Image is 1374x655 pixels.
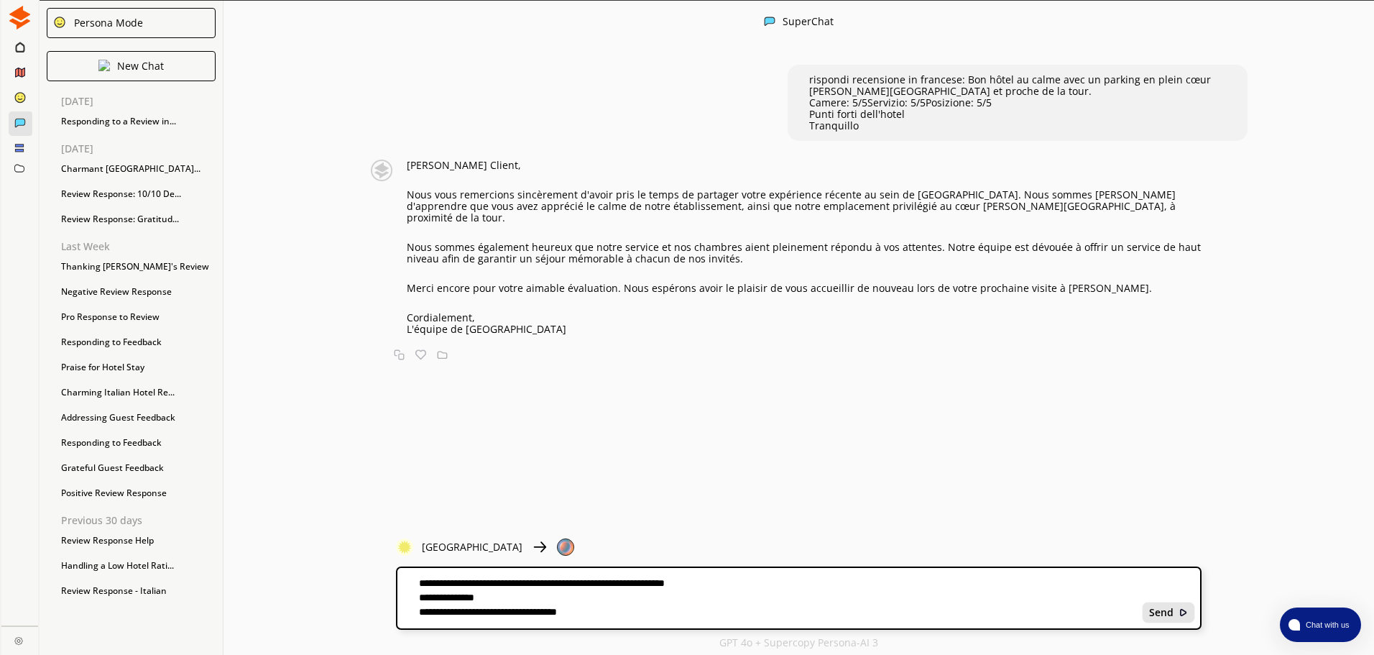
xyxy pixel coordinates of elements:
div: Review Response: Gratitud... [54,209,223,230]
p: GPT 4o + Supercopy Persona-AI 3 [719,637,878,649]
div: Charmant [GEOGRAPHIC_DATA]... [54,158,223,180]
img: Close [396,539,413,556]
p: Last Week [61,241,223,252]
div: SuperChat [783,16,834,29]
img: Favorite [415,349,426,360]
p: Previous 30 days [61,515,223,526]
div: Review Response Help [54,530,223,551]
div: Persona Mode [69,17,143,29]
span: Chat with us [1300,619,1352,631]
p: Cordialement, [407,312,1202,324]
img: Close [1179,608,1189,618]
p: Tranquillo [809,120,1226,132]
p: [DATE] [61,143,223,155]
div: Responding to a Review in... [54,111,223,132]
p: [PERSON_NAME] Client, [407,160,1202,171]
img: Close [8,6,32,29]
p: [GEOGRAPHIC_DATA] [422,541,522,553]
p: Camere: 5/5Servizio: 5/5Posizione: 5/5 [809,97,1226,109]
div: Grateful Guest Feedback [54,457,223,479]
div: Pro Response to Review [54,306,223,328]
b: Send [1149,607,1174,618]
p: Nous vous remercions sincèrement d'avoir pris le temps de partager votre expérience récente au se... [407,189,1202,224]
div: Handling a Low Hotel Rati... [54,555,223,577]
p: rispondi recensione in francese: Bon hôtel au calme avec un parking en plein cœur [PERSON_NAME][G... [809,74,1226,97]
div: Responding to Feedback [54,331,223,353]
div: Charming Italian Hotel Re... [54,382,223,403]
p: L'équipe de [GEOGRAPHIC_DATA] [407,324,1202,335]
a: Close [1,626,38,651]
div: Thanking [PERSON_NAME]'s Review [54,256,223,278]
img: Close [98,60,110,71]
img: Close [764,16,775,27]
p: [DATE] [61,96,223,107]
img: Close [53,16,66,29]
img: Close [531,539,548,556]
div: Responding to Feedback [54,432,223,454]
div: Review Response - Italian [54,580,223,602]
div: Reply to Negative Review [54,605,223,627]
div: Praise for Hotel Stay [54,357,223,378]
p: Merci encore pour votre aimable évaluation. Nous espérons avoir le plaisir de vous accueillir de ... [407,283,1202,294]
img: Close [557,539,574,556]
p: Punti forti dell'hotel [809,109,1226,120]
div: Negative Review Response [54,281,223,303]
img: Copy [394,349,405,360]
img: Close [364,160,399,181]
button: atlas-launcher [1280,608,1361,642]
p: New Chat [117,60,164,72]
p: Nous sommes également heureux que notre service et nos chambres aient pleinement répondu à vos at... [407,242,1202,265]
div: Addressing Guest Feedback [54,407,223,429]
img: Save [437,349,448,360]
img: Close [14,636,23,645]
div: Review Response: 10/10 De... [54,183,223,205]
div: Positive Review Response [54,482,223,504]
